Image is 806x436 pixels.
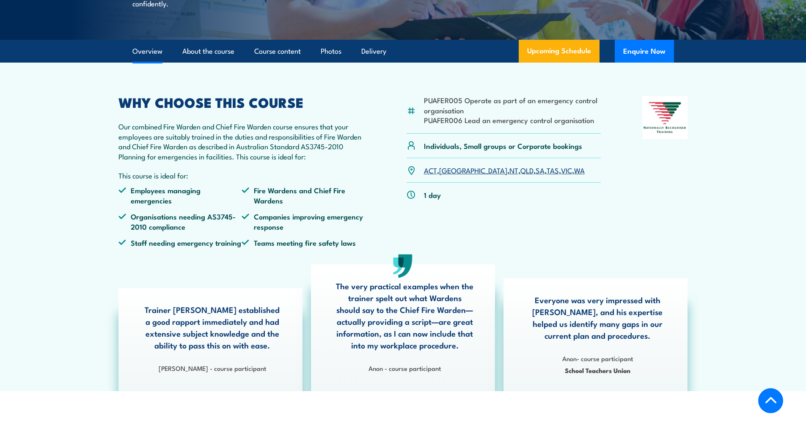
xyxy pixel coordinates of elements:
[424,115,601,125] li: PUAFER006 Lead an emergency control organisation
[118,121,366,161] p: Our combined Fire Warden and Chief Fire Warden course ensures that your employees are suitably tr...
[520,165,534,175] a: QLD
[561,165,572,175] a: VIC
[642,96,688,139] img: Nationally Recognised Training logo.
[118,238,242,247] li: Staff needing emergency training
[369,363,441,373] strong: Anon - course participant
[118,96,366,108] h2: WHY CHOOSE THIS COURSE
[159,363,266,373] strong: [PERSON_NAME] - course participant
[336,280,474,351] p: The very practical examples when the trainer spelt out what Wardens should say to the Chief Fire ...
[424,190,441,200] p: 1 day
[242,185,365,205] li: Fire Wardens and Chief Fire Wardens
[519,40,600,63] a: Upcoming Schedule
[143,304,281,351] p: Trainer [PERSON_NAME] established a good rapport immediately and had extensive subject knowledge ...
[424,165,585,175] p: , , , , , , ,
[132,40,162,63] a: Overview
[242,238,365,247] li: Teams meeting fire safety laws
[509,165,518,175] a: NT
[574,165,585,175] a: WA
[439,165,507,175] a: [GEOGRAPHIC_DATA]
[118,211,242,231] li: Organisations needing AS3745-2010 compliance
[182,40,234,63] a: About the course
[361,40,386,63] a: Delivery
[528,365,666,375] span: School Teachers Union
[118,185,242,205] li: Employees managing emergencies
[424,95,601,115] li: PUAFER005 Operate as part of an emergency control organisation
[562,354,633,363] strong: Anon- course participant
[254,40,301,63] a: Course content
[536,165,545,175] a: SA
[242,211,365,231] li: Companies improving emergency response
[528,294,666,341] p: Everyone was very impressed with [PERSON_NAME], and his expertise helped us identify many gaps in...
[424,165,437,175] a: ACT
[547,165,559,175] a: TAS
[118,170,366,180] p: This course is ideal for:
[615,40,674,63] button: Enquire Now
[424,141,582,151] p: Individuals, Small groups or Corporate bookings
[321,40,341,63] a: Photos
